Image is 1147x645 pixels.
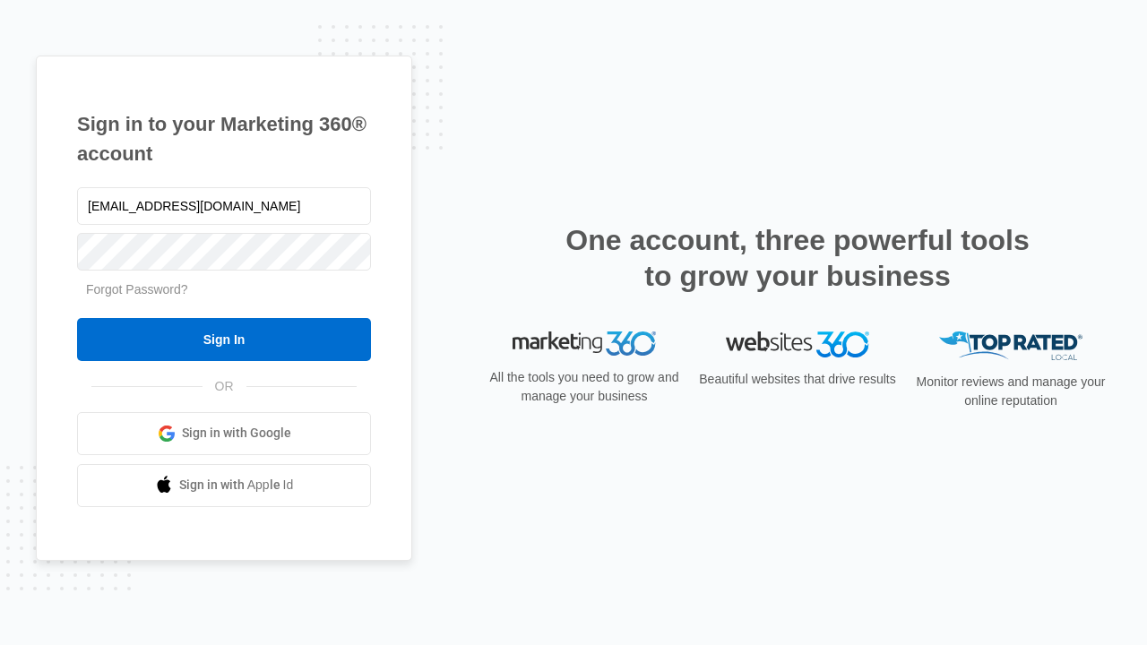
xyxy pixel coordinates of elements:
[939,331,1082,361] img: Top Rated Local
[484,368,685,406] p: All the tools you need to grow and manage your business
[77,318,371,361] input: Sign In
[697,370,898,389] p: Beautiful websites that drive results
[77,464,371,507] a: Sign in with Apple Id
[179,476,294,494] span: Sign in with Apple Id
[726,331,869,357] img: Websites 360
[77,187,371,225] input: Email
[910,373,1111,410] p: Monitor reviews and manage your online reputation
[77,109,371,168] h1: Sign in to your Marketing 360® account
[182,424,291,443] span: Sign in with Google
[77,412,371,455] a: Sign in with Google
[560,222,1035,294] h2: One account, three powerful tools to grow your business
[513,331,656,357] img: Marketing 360
[86,282,188,297] a: Forgot Password?
[203,377,246,396] span: OR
